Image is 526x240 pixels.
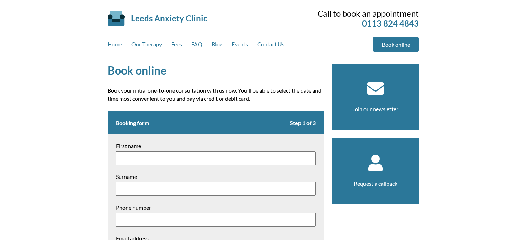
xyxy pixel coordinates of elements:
[191,37,202,55] a: FAQ
[108,64,324,77] h1: Book online
[108,111,324,134] h2: Booking form
[257,37,284,55] a: Contact Us
[354,180,397,187] a: Request a callback
[232,37,248,55] a: Events
[290,119,316,126] span: Step 1 of 3
[362,18,419,28] a: 0113 824 4843
[116,173,316,180] label: Surname
[108,37,122,55] a: Home
[108,86,324,103] p: Book your initial one-to-one consultation with us now. You'll be able to select the date and time...
[352,106,398,112] a: Join our newsletter
[212,37,222,55] a: Blog
[116,143,316,149] label: First name
[373,37,419,52] a: Book online
[131,13,207,23] a: Leeds Anxiety Clinic
[116,204,316,211] label: Phone number
[171,37,182,55] a: Fees
[131,37,162,55] a: Our Therapy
